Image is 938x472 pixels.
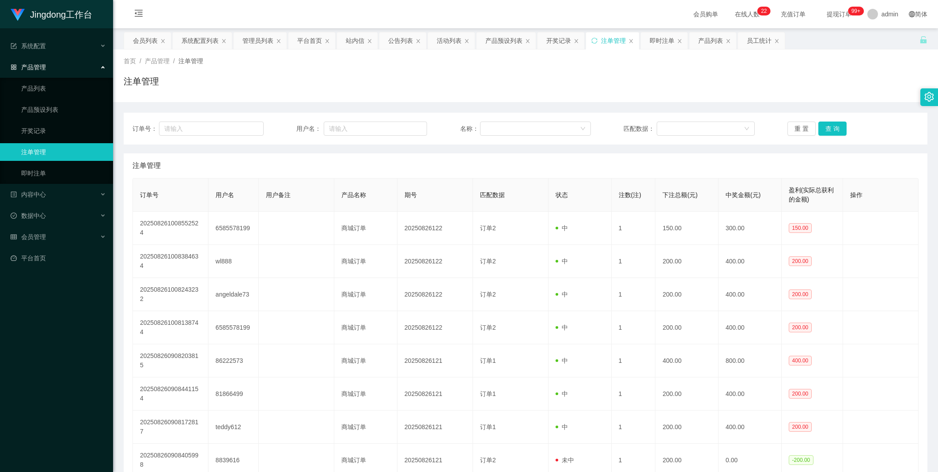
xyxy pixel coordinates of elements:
[11,213,17,219] i: 图标: check-circle-o
[909,11,915,17] i: 图标: global
[556,423,568,430] span: 中
[460,124,480,133] span: 名称：
[480,225,496,232] span: 订单2
[21,164,106,182] a: 即时注单
[480,357,496,364] span: 订单1
[822,11,856,17] span: 提现订单
[726,191,760,198] span: 中奖金额(元)
[367,38,372,44] i: 图标: close
[208,377,259,411] td: 81866499
[208,344,259,377] td: 86222573
[334,212,397,245] td: 商城订单
[789,187,834,203] span: 盈利(实际总获利的金额)
[719,311,782,344] td: 400.00
[221,38,227,44] i: 图标: close
[140,191,159,198] span: 订单号
[334,278,397,311] td: 商城订单
[789,455,814,465] span: -200.00
[556,291,568,298] span: 中
[619,191,641,198] span: 注数(注)
[624,124,657,133] span: 匹配数据：
[789,422,812,432] span: 200.00
[182,32,219,49] div: 系统配置列表
[21,80,106,97] a: 产品列表
[437,32,461,49] div: 活动列表
[591,38,598,44] i: 图标: sync
[297,32,322,49] div: 平台首页
[124,0,154,29] i: 图标: menu-fold
[334,311,397,344] td: 商城订单
[21,122,106,140] a: 开奖记录
[397,278,473,311] td: 20250826122
[397,411,473,444] td: 20250826121
[485,32,522,49] div: 产品预设列表
[612,311,656,344] td: 1
[787,122,816,136] button: 重 置
[556,258,568,265] span: 中
[677,38,682,44] i: 图标: close
[747,32,772,49] div: 员工统计
[133,212,208,245] td: 202508261008552524
[30,0,92,29] h1: Jingdong工作台
[774,38,779,44] i: 图标: close
[601,32,626,49] div: 注单管理
[789,356,812,365] span: 400.00
[341,191,366,198] span: 产品名称
[296,124,324,133] span: 用户名：
[848,7,864,15] sup: 965
[11,234,17,240] i: 图标: table
[159,122,264,136] input: 请输入
[334,344,397,377] td: 商城订单
[789,223,812,233] span: 150.00
[789,289,812,299] span: 200.00
[124,75,159,88] h1: 注单管理
[556,457,574,464] span: 未中
[208,245,259,278] td: wl888
[346,32,364,49] div: 站内信
[698,32,723,49] div: 产品列表
[208,411,259,444] td: teddy612
[612,278,656,311] td: 1
[655,278,719,311] td: 200.00
[11,191,17,198] i: 图标: profile
[21,101,106,118] a: 产品预设列表
[173,57,175,65] span: /
[334,245,397,278] td: 商城订单
[397,377,473,411] td: 20250826121
[556,191,568,198] span: 状态
[11,42,46,49] span: 系统配置
[480,390,496,397] span: 订单1
[132,160,161,171] span: 注单管理
[655,311,719,344] td: 200.00
[546,32,571,49] div: 开奖记录
[655,245,719,278] td: 200.00
[11,212,46,219] span: 数据中心
[719,278,782,311] td: 400.00
[480,324,496,331] span: 订单2
[924,92,934,102] i: 图标: setting
[334,411,397,444] td: 商城订单
[133,278,208,311] td: 202508261008243232
[11,11,92,18] a: Jingdong工作台
[789,389,812,399] span: 200.00
[612,344,656,377] td: 1
[761,7,764,15] p: 2
[266,191,291,198] span: 用户备注
[556,324,568,331] span: 中
[556,225,568,232] span: 中
[133,377,208,411] td: 202508260908441154
[388,32,413,49] div: 公告列表
[325,38,330,44] i: 图标: close
[324,122,427,136] input: 请输入
[719,377,782,411] td: 400.00
[719,344,782,377] td: 800.00
[612,212,656,245] td: 1
[11,64,46,71] span: 产品管理
[208,311,259,344] td: 6585578199
[655,344,719,377] td: 400.00
[464,38,469,44] i: 图标: close
[132,124,159,133] span: 订单号：
[133,32,158,49] div: 会员列表
[208,212,259,245] td: 6585578199
[334,377,397,411] td: 商城订单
